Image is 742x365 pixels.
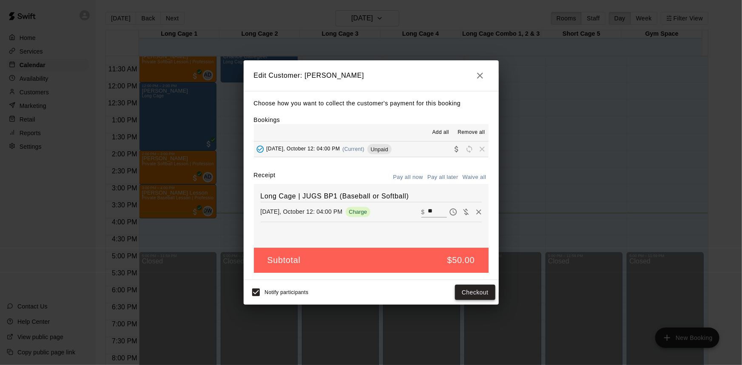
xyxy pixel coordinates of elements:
[267,255,301,266] h5: Subtotal
[455,285,495,300] button: Checkout
[476,146,489,152] span: Remove
[472,206,485,218] button: Remove
[265,289,309,295] span: Notify participants
[463,146,476,152] span: Reschedule
[346,209,371,215] span: Charge
[254,171,276,184] label: Receipt
[447,208,460,215] span: Pay later
[432,128,449,137] span: Add all
[447,255,475,266] h5: $50.00
[458,128,485,137] span: Remove all
[244,60,499,91] h2: Edit Customer: [PERSON_NAME]
[254,143,267,156] button: Added - Collect Payment
[254,141,489,157] button: Added - Collect Payment[DATE], October 12: 04:00 PM(Current)UnpaidCollect paymentRescheduleRemove
[343,146,365,152] span: (Current)
[267,146,340,152] span: [DATE], October 12: 04:00 PM
[425,171,461,184] button: Pay all later
[391,171,426,184] button: Pay all now
[450,146,463,152] span: Collect payment
[254,98,489,109] p: Choose how you want to collect the customer's payment for this booking
[367,146,392,153] span: Unpaid
[454,126,488,139] button: Remove all
[460,208,472,215] span: Waive payment
[427,126,454,139] button: Add all
[254,116,280,123] label: Bookings
[261,191,482,202] h6: Long Cage | JUGS BP1 (Baseball or Softball)
[461,171,489,184] button: Waive all
[421,208,425,216] p: $
[261,207,343,216] p: [DATE], October 12: 04:00 PM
